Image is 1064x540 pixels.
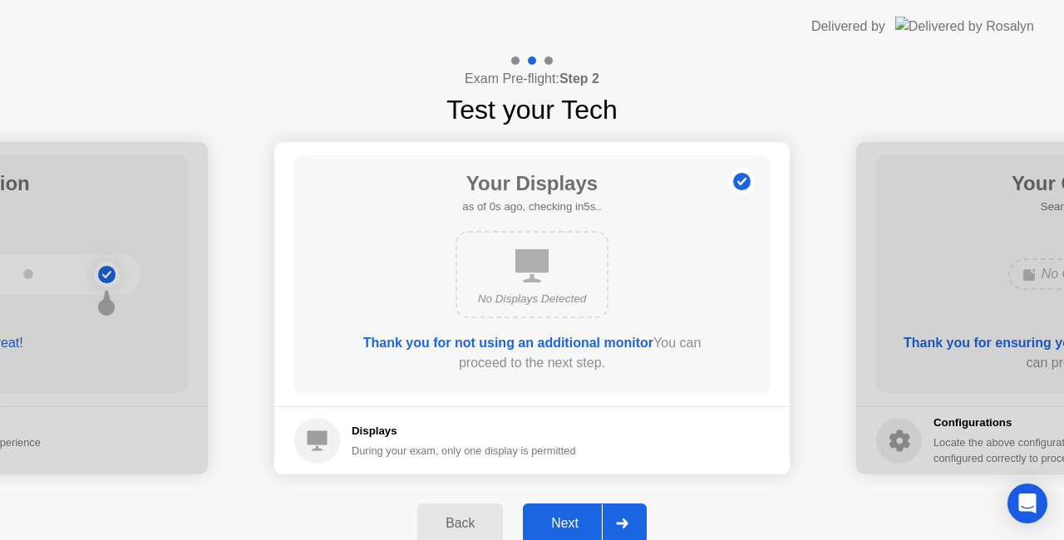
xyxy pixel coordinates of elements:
div: No Displays Detected [470,291,594,307]
div: You can proceed to the next step. [342,333,722,373]
h5: Displays [352,423,576,439]
div: Back [422,516,498,531]
div: Next [528,516,602,531]
h1: Test your Tech [446,90,618,130]
div: Delivered by [811,17,885,37]
div: Open Intercom Messenger [1007,484,1047,523]
b: Step 2 [559,71,599,86]
b: Thank you for not using an additional monitor [363,336,653,350]
img: Delivered by Rosalyn [895,17,1034,36]
h1: Your Displays [462,169,601,199]
h5: as of 0s ago, checking in5s.. [462,199,601,215]
div: During your exam, only one display is permitted [352,443,576,459]
h4: Exam Pre-flight: [465,69,599,89]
